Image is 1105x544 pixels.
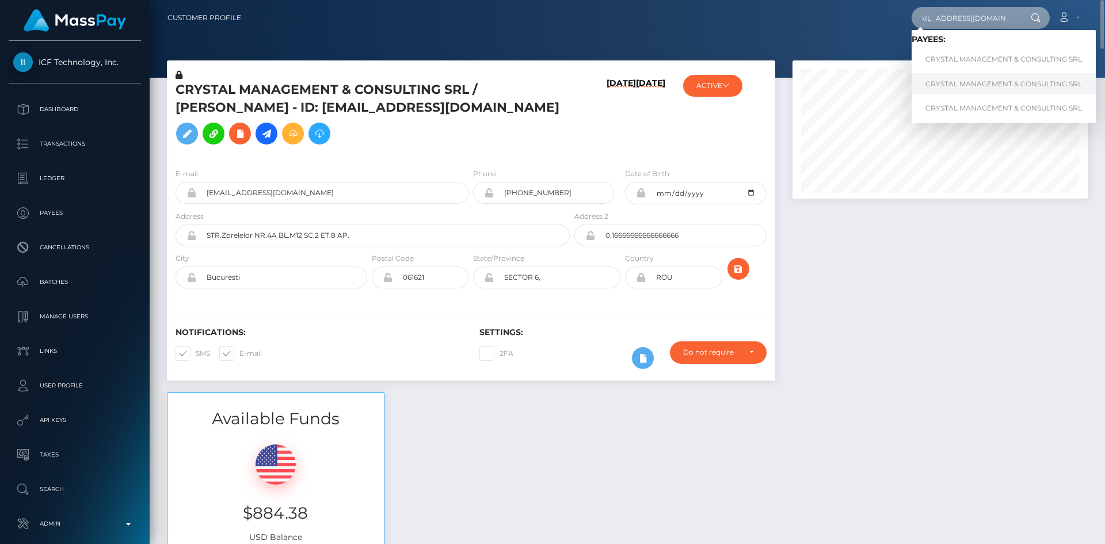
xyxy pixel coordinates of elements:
h6: [DATE] [636,78,665,154]
p: Links [13,343,136,360]
label: E-mail [219,346,262,361]
p: Payees [13,204,136,222]
div: Do not require [683,348,740,357]
p: API Keys [13,412,136,429]
h6: Settings: [479,328,766,337]
p: Taxes [13,446,136,463]
a: Ledger [9,164,141,193]
a: CRYSTAL MANAGEMENT & CONSULTING SRL [912,73,1096,94]
label: City [176,253,189,264]
h3: Available Funds [167,408,384,430]
p: User Profile [13,377,136,394]
a: Initiate Payout [256,123,277,144]
a: Transactions [9,130,141,158]
a: CRYSTAL MANAGEMENT & CONSULTING SRL [912,97,1096,119]
label: 2FA [479,346,513,361]
input: Search... [912,7,1020,29]
a: Links [9,337,141,366]
label: State/Province [473,253,524,264]
p: Manage Users [13,308,136,325]
img: MassPay Logo [24,9,126,32]
a: CRYSTAL MANAGEMENT & CONSULTING SRL [912,49,1096,70]
a: Payees [9,199,141,227]
label: E-mail [176,169,198,179]
a: Customer Profile [167,6,241,30]
a: Taxes [9,440,141,469]
img: ICF Technology, Inc. [13,52,33,72]
a: API Keys [9,406,141,435]
label: Country [625,253,654,264]
a: Batches [9,268,141,296]
a: Search [9,475,141,504]
label: Date of Birth [625,169,669,179]
h3: $884.38 [176,502,375,524]
p: Dashboard [13,101,136,118]
p: Ledger [13,170,136,187]
p: Cancellations [13,239,136,256]
label: SMS [176,346,210,361]
span: ICF Technology, Inc. [9,57,141,67]
p: Transactions [13,135,136,153]
button: Do not require [670,341,767,363]
label: Address [176,211,204,222]
label: Phone [473,169,496,179]
a: Manage Users [9,302,141,331]
a: User Profile [9,371,141,400]
h6: [DATE] [607,78,636,154]
button: ACTIVE [683,75,742,97]
p: Batches [13,273,136,291]
h5: CRYSTAL MANAGEMENT & CONSULTING SRL / [PERSON_NAME] - ID: [EMAIL_ADDRESS][DOMAIN_NAME] [176,81,563,150]
img: USD.png [256,444,296,485]
a: Cancellations [9,233,141,262]
h6: Payees: [912,35,1096,44]
p: Search [13,481,136,498]
a: Admin [9,509,141,538]
h6: Notifications: [176,328,462,337]
p: Admin [13,515,136,532]
label: Postal Code [372,253,414,264]
label: Address 2 [574,211,608,222]
a: Dashboard [9,95,141,124]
